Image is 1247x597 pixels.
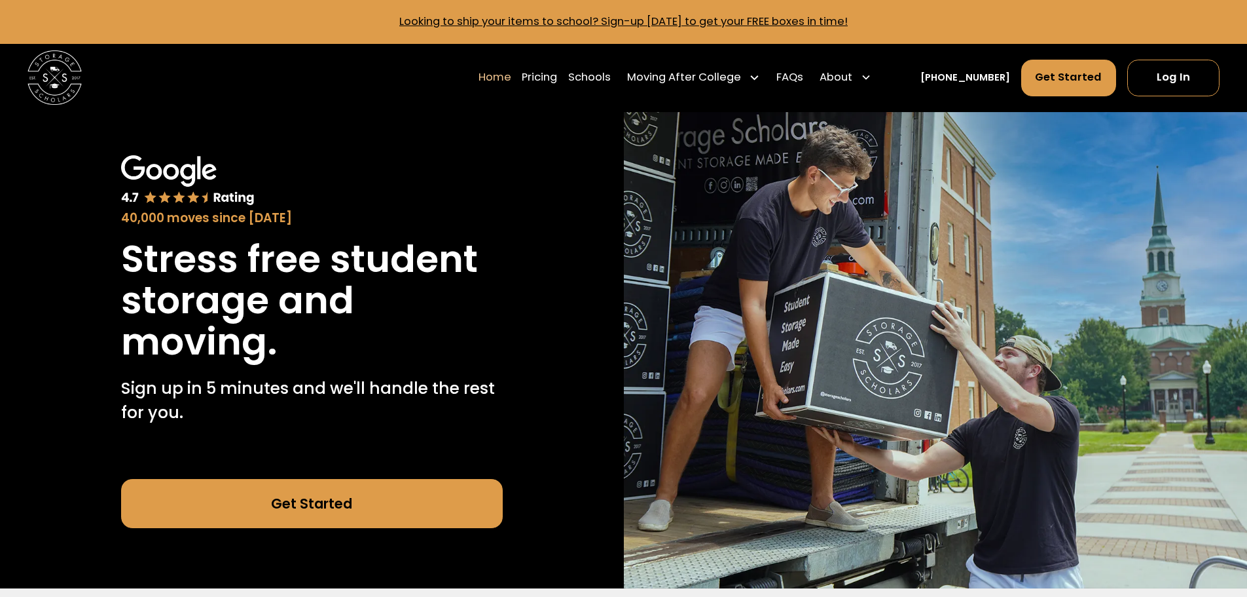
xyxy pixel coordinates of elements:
a: Log In [1127,60,1220,96]
a: Get Started [1021,60,1117,96]
a: FAQs [776,58,803,96]
a: Get Started [121,479,503,528]
a: [PHONE_NUMBER] [920,71,1010,85]
a: Home [479,58,511,96]
a: Schools [568,58,611,96]
div: Moving After College [627,69,741,86]
h1: Stress free student storage and moving. [121,239,503,362]
a: Pricing [522,58,557,96]
div: About [820,69,852,86]
div: 40,000 moves since [DATE] [121,209,503,227]
img: Storage Scholars main logo [27,50,82,105]
a: Looking to ship your items to school? Sign-up [DATE] to get your FREE boxes in time! [399,14,848,29]
img: Google 4.7 star rating [121,155,255,206]
p: Sign up in 5 minutes and we'll handle the rest for you. [121,376,503,425]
